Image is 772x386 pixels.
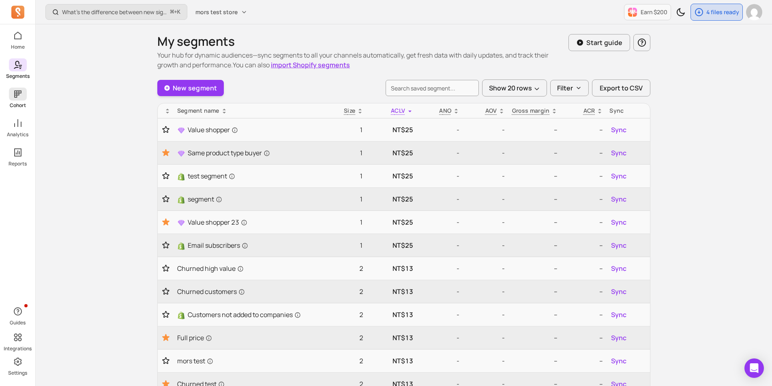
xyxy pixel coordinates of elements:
p: ACR [583,107,595,115]
a: Same product type buyer [177,148,318,158]
p: -- [511,333,558,343]
a: Value shopper [177,125,318,135]
button: What’s the difference between new signups and new customers?⌘+K [45,4,187,20]
p: -- [511,217,558,227]
button: Toggle favorite [161,195,171,203]
p: - [466,310,505,320]
button: Filter [550,80,589,96]
p: NT$25 [370,194,413,204]
p: Earn $200 [641,8,667,16]
p: -- [511,194,558,204]
span: Sync [611,287,626,296]
p: 2 [325,310,363,320]
p: -- [511,287,558,296]
p: -- [511,171,558,181]
p: Settings [8,370,27,376]
p: - [420,333,459,343]
p: -- [564,356,603,366]
img: Shopify [177,242,185,250]
p: - [420,194,459,204]
span: Size [344,107,355,114]
p: NT$25 [370,240,413,250]
img: avatar [746,4,762,20]
a: ShopifyEmail subscribers [177,240,318,250]
p: -- [564,125,603,135]
button: Sync [609,308,628,321]
span: Sync [611,356,626,366]
span: Sync [611,310,626,320]
p: Integrations [4,345,32,352]
p: - [420,125,459,135]
button: Sync [609,239,628,252]
button: mors test store [191,5,252,19]
button: Toggle dark mode [673,4,689,20]
button: Sync [609,146,628,159]
p: 2 [325,287,363,296]
p: 2 [325,356,363,366]
p: AOV [485,107,497,115]
p: -- [511,125,558,135]
button: Sync [609,331,628,344]
button: Export to CSV [592,79,650,96]
p: NT$25 [370,171,413,181]
p: - [420,264,459,273]
p: -- [511,240,558,250]
a: import Shopify segments [271,60,350,69]
p: - [420,240,459,250]
p: Segments [6,73,30,79]
button: Sync [609,193,628,206]
span: Value shopper 23 [188,217,247,227]
button: 4 files ready [691,4,743,21]
p: NT$13 [370,356,413,366]
p: - [420,171,459,181]
span: Sync [611,171,626,181]
button: Show 20 rows [482,79,547,96]
span: Sync [611,217,626,227]
p: Filter [557,83,573,93]
button: Toggle favorite [161,172,171,180]
p: -- [511,310,558,320]
p: - [466,333,505,343]
span: Sync [611,194,626,204]
input: search [386,80,479,96]
p: -- [564,194,603,204]
img: Shopify [177,173,185,181]
p: What’s the difference between new signups and new customers? [62,8,167,16]
p: NT$25 [370,148,413,158]
button: Sync [609,123,628,136]
a: mors test [177,356,318,366]
p: 2 [325,333,363,343]
h1: My segments [157,34,568,49]
button: Sync [609,216,628,229]
span: segment [188,194,222,204]
button: Toggle favorite [161,311,171,319]
span: Sync [611,148,626,158]
div: Open Intercom Messenger [744,358,764,378]
p: NT$13 [370,333,413,343]
p: - [466,264,505,273]
button: Sync [609,354,628,367]
button: Toggle favorite [161,357,171,365]
span: Sync [611,125,626,135]
span: ACLV [391,107,405,114]
p: -- [511,264,558,273]
button: Toggle favorite [161,333,171,343]
p: - [420,356,459,366]
p: 4 files ready [706,8,739,16]
p: NT$25 [370,217,413,227]
p: 1 [325,240,363,250]
a: Shopifysegment [177,194,318,204]
span: Churned high value [177,264,244,273]
p: NT$13 [370,264,413,273]
p: -- [564,287,603,296]
img: Shopify [177,196,185,204]
p: Home [11,44,25,50]
button: Toggle favorite [161,241,171,249]
p: 1 [325,217,363,227]
p: Cohort [10,102,26,109]
p: - [466,287,505,296]
kbd: K [177,9,180,15]
p: - [466,125,505,135]
a: ShopifyCustomers not added to companies [177,310,318,320]
span: + [170,8,180,16]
